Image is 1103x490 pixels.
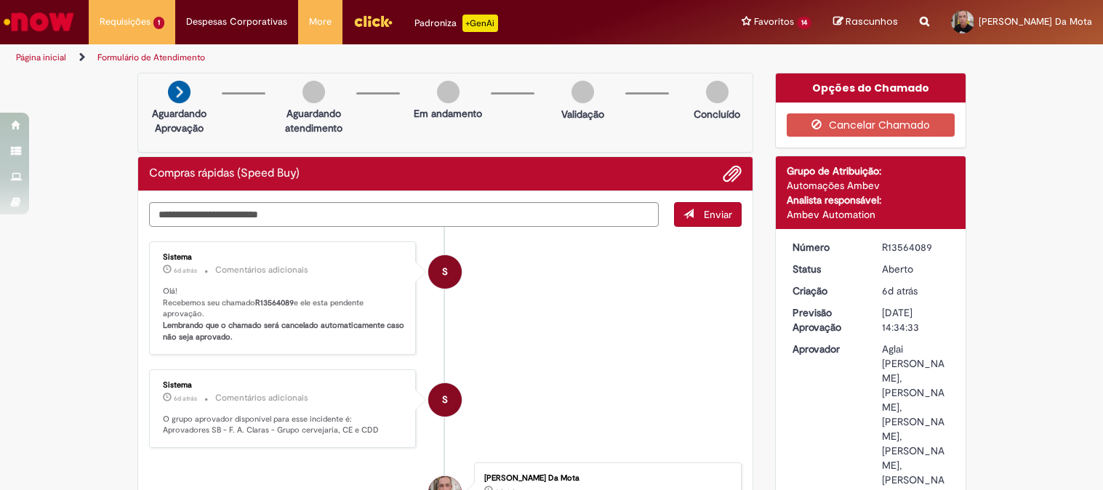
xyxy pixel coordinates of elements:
span: Favoritos [754,15,794,29]
div: Aberto [882,262,950,276]
time: 24/09/2025 16:34:33 [882,284,918,297]
div: Padroniza [414,15,498,32]
a: Rascunhos [833,15,898,29]
p: Aguardando atendimento [278,106,349,135]
img: arrow-next.png [168,81,190,103]
img: img-circle-grey.png [571,81,594,103]
dt: Criação [782,284,871,298]
button: Enviar [674,202,742,227]
img: ServiceNow [1,7,76,36]
img: img-circle-grey.png [437,81,460,103]
p: Validação [561,107,604,121]
div: Ambev Automation [787,207,955,222]
time: 24/09/2025 16:34:45 [174,266,197,275]
span: 1 [153,17,164,29]
div: System [428,255,462,289]
img: img-circle-grey.png [706,81,729,103]
span: [PERSON_NAME] Da Mota [979,15,1092,28]
img: img-circle-grey.png [302,81,325,103]
img: click_logo_yellow_360x200.png [353,10,393,32]
div: [DATE] 14:34:33 [882,305,950,334]
small: Comentários adicionais [215,392,308,404]
span: 6d atrás [174,394,197,403]
p: O grupo aprovador disponível para esse incidente é: Aprovadores SB - F. A. Claras - Grupo cerveja... [163,414,405,436]
a: Formulário de Atendimento [97,52,205,63]
div: 24/09/2025 16:34:33 [882,284,950,298]
dt: Aprovador [782,342,871,356]
ul: Trilhas de página [11,44,724,71]
b: Lembrando que o chamado será cancelado automaticamente caso não seja aprovado. [163,320,406,342]
b: R13564089 [255,297,294,308]
p: Aguardando Aprovação [144,106,214,135]
div: Analista responsável: [787,193,955,207]
button: Cancelar Chamado [787,113,955,137]
p: Olá! Recebemos seu chamado e ele esta pendente aprovação. [163,286,405,343]
div: R13564089 [882,240,950,254]
span: 6d atrás [882,284,918,297]
div: Automações Ambev [787,178,955,193]
dt: Status [782,262,871,276]
div: [PERSON_NAME] Da Mota [484,474,726,483]
small: Comentários adicionais [215,264,308,276]
span: Rascunhos [846,15,898,28]
div: Sistema [163,253,405,262]
div: System [428,383,462,417]
a: Página inicial [16,52,66,63]
span: More [309,15,332,29]
textarea: Digite sua mensagem aqui... [149,202,659,227]
span: S [442,382,448,417]
time: 24/09/2025 16:34:43 [174,394,197,403]
button: Adicionar anexos [723,164,742,183]
p: +GenAi [462,15,498,32]
span: Despesas Corporativas [186,15,287,29]
dt: Número [782,240,871,254]
span: S [442,254,448,289]
span: 6d atrás [174,266,197,275]
span: 14 [797,17,811,29]
h2: Compras rápidas (Speed Buy) Histórico de tíquete [149,167,300,180]
div: Grupo de Atribuição: [787,164,955,178]
div: Opções do Chamado [776,73,966,103]
p: Concluído [694,107,740,121]
dt: Previsão Aprovação [782,305,871,334]
span: Enviar [704,208,732,221]
p: Em andamento [414,106,482,121]
span: Requisições [100,15,151,29]
div: Sistema [163,381,405,390]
